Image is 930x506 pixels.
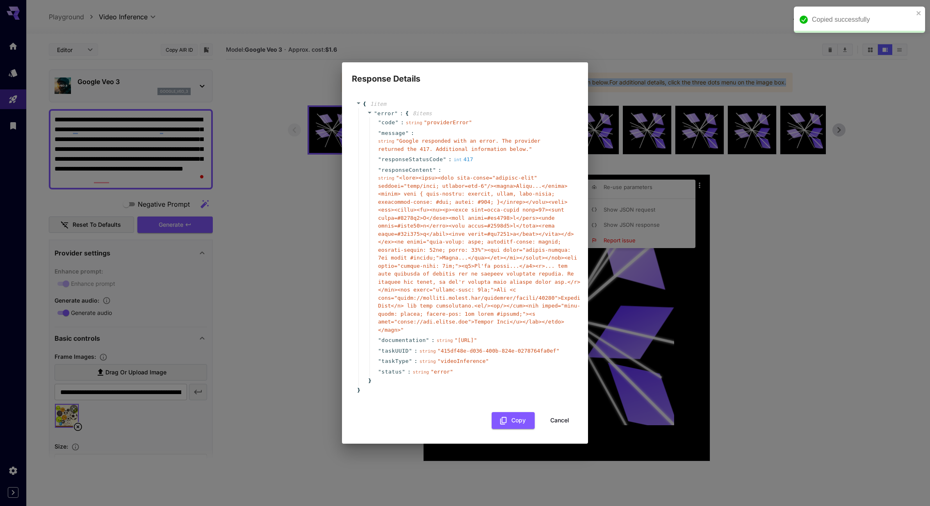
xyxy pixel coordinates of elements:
[414,357,417,365] span: :
[438,358,489,364] span: " videoInference "
[381,166,433,174] span: responseContent
[378,156,381,162] span: "
[409,348,412,354] span: "
[492,412,535,429] button: Copy
[394,110,398,116] span: "
[378,167,381,173] span: "
[419,359,436,364] span: string
[381,336,426,344] span: documentation
[381,129,405,137] span: message
[374,110,377,116] span: "
[454,157,462,162] span: int
[406,120,422,125] span: string
[419,349,436,354] span: string
[443,156,446,162] span: "
[381,347,409,355] span: taskUUID
[370,101,386,107] span: 1 item
[378,358,381,364] span: "
[454,155,473,164] div: 417
[381,368,402,376] span: status
[342,62,588,85] h2: Response Details
[378,139,394,144] span: string
[381,119,395,127] span: code
[437,338,453,343] span: string
[541,412,578,429] button: Cancel
[378,337,381,343] span: "
[395,119,399,125] span: "
[401,119,404,127] span: :
[413,369,429,375] span: string
[378,119,381,125] span: "
[916,10,922,16] button: close
[378,348,381,354] span: "
[426,337,429,343] span: "
[378,369,381,375] span: "
[378,130,381,136] span: "
[363,100,366,108] span: {
[454,337,477,343] span: " [URL] "
[431,369,453,375] span: " error "
[400,109,403,118] span: :
[438,348,559,354] span: " 415df48e-d036-400b-824e-0278764fa0ef "
[406,130,409,136] span: "
[406,109,409,118] span: {
[433,167,436,173] span: "
[812,15,914,25] div: Copied successfully
[411,129,414,137] span: :
[438,166,442,174] span: :
[378,175,580,333] span: " <lore><ipsu><dolo sita-conse="adipisc-elit" seddoei="temp/inci; utlabor=etd-6"/><magna>Aliqu......
[414,347,417,355] span: :
[449,155,452,164] span: :
[377,110,394,116] span: error
[431,336,435,344] span: :
[367,377,372,385] span: }
[402,369,405,375] span: "
[409,358,412,364] span: "
[378,176,394,181] span: string
[378,138,540,152] span: " Google responded with an error. The provider returned the 417. Additional information below. "
[408,368,411,376] span: :
[381,155,443,164] span: responseStatusCode
[356,386,360,394] span: }
[424,119,472,125] span: " providerError "
[413,110,432,116] span: 8 item s
[381,357,409,365] span: taskType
